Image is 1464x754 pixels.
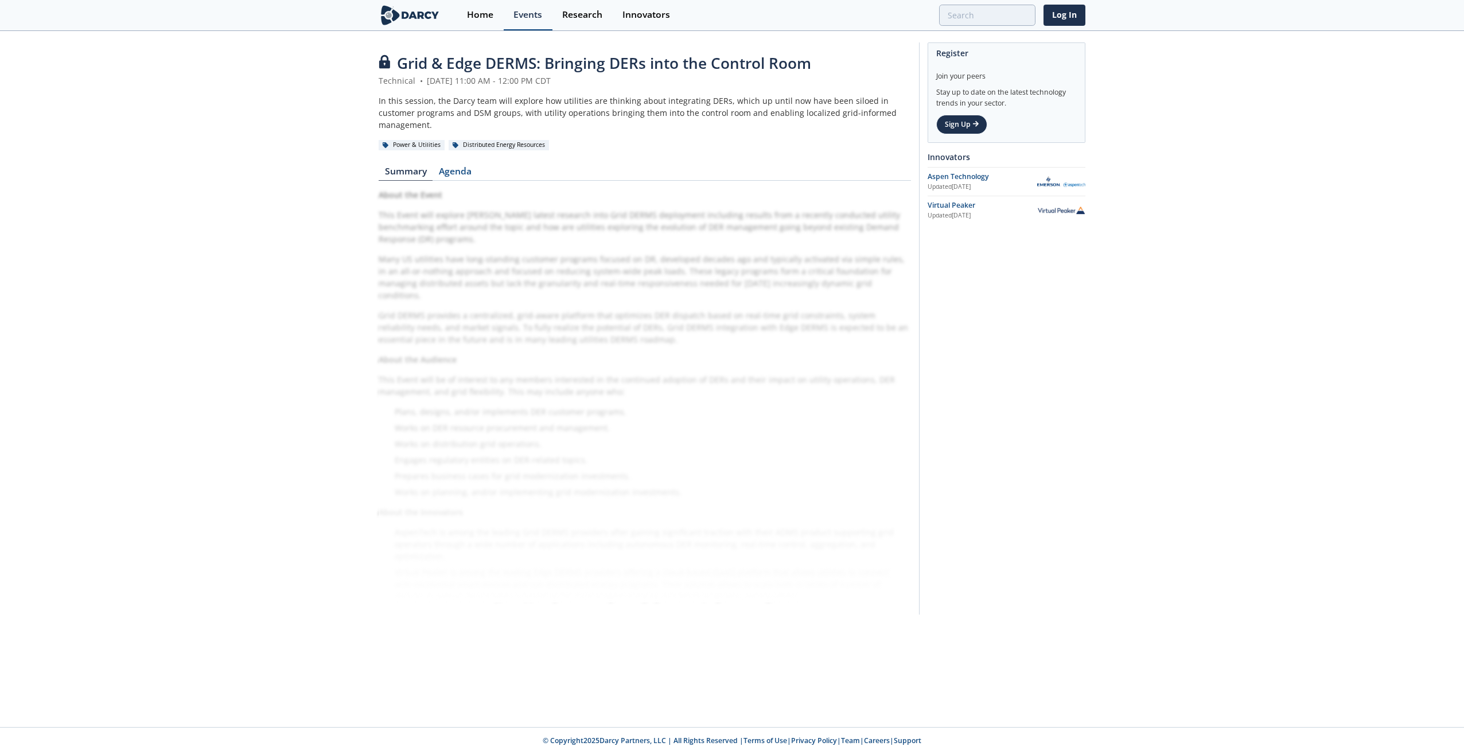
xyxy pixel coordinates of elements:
[513,10,542,20] div: Events
[307,736,1157,746] p: © Copyright 2025 Darcy Partners, LLC | All Rights Reserved | | | | |
[928,172,1085,192] a: Aspen Technology Updated[DATE] Aspen Technology
[1037,206,1085,214] img: Virtual Peaker
[379,75,911,87] div: Technical [DATE] 11:00 AM - 12:00 PM CDT
[939,5,1035,26] input: Advanced Search
[841,736,860,745] a: Team
[433,167,477,181] a: Agenda
[379,95,911,131] div: In this session, the Darcy team will explore how utilities are thinking about integrating DERs, w...
[936,63,1077,81] div: Join your peers
[1044,5,1085,26] a: Log In
[936,115,987,134] a: Sign Up
[379,140,445,150] div: Power & Utilities
[928,147,1085,167] div: Innovators
[397,53,811,73] span: Grid & Edge DERMS: Bringing DERs into the Control Room
[928,172,1037,182] div: Aspen Technology
[791,736,837,745] a: Privacy Policy
[936,43,1077,63] div: Register
[928,200,1037,211] div: Virtual Peaker
[562,10,602,20] div: Research
[418,75,425,86] span: •
[928,200,1085,220] a: Virtual Peaker Updated[DATE] Virtual Peaker
[379,5,441,25] img: logo-wide.svg
[467,10,493,20] div: Home
[449,140,549,150] div: Distributed Energy Resources
[894,736,921,745] a: Support
[928,211,1037,220] div: Updated [DATE]
[864,736,890,745] a: Careers
[743,736,787,745] a: Terms of Use
[928,182,1037,192] div: Updated [DATE]
[936,81,1077,108] div: Stay up to date on the latest technology trends in your sector.
[622,10,670,20] div: Innovators
[1037,176,1085,187] img: Aspen Technology
[379,167,433,181] a: Summary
